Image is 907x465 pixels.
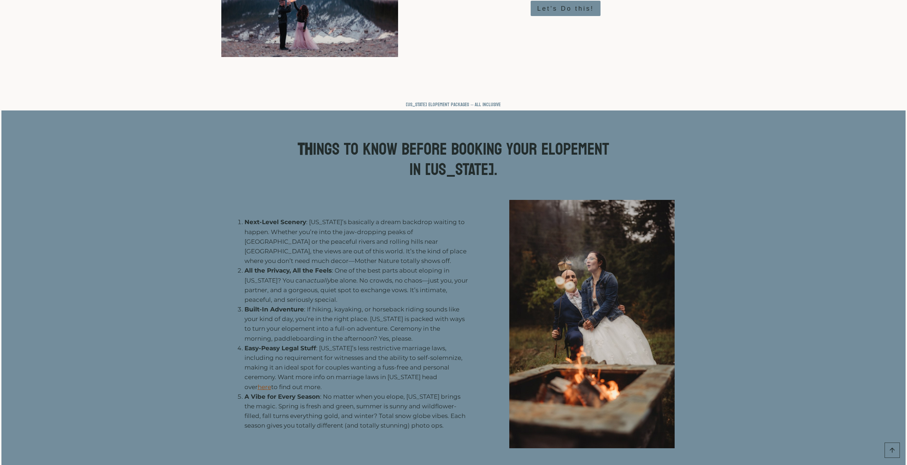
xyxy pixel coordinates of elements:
strong: A Vibe for Every Season [244,393,320,400]
a: Scroll to top [885,443,900,458]
li: : [US_STATE]’s less restrictive marriage laws, including no requirement for witnesses and the abi... [244,343,469,392]
h2: ings to know before booking your elopement in [US_STATE]. [293,139,614,180]
strong: Built-In Adventure [244,306,304,313]
strong: All the Privacy, All the Feels [244,267,332,274]
li: : If hiking, kayaking, or horseback riding sounds like your kind of day, you’re in the right plac... [244,305,469,343]
li: : [US_STATE]’s basically a dream backdrop waiting to happen. Whether you’re into the jaw-dropping... [244,217,469,266]
img: Couple roasting marshmallows on their elopement with their Montana Elopement Package. [509,200,675,448]
strong: Next-Level Scenery [244,218,306,226]
strong: Th [298,134,313,165]
strong: Easy-Peasy Legal Stuff [244,345,316,352]
em: actually [306,277,330,284]
span: Let’s Do this! [537,4,594,14]
a: here [258,383,271,391]
li: : One of the best parts about eloping in [US_STATE]? You can be alone. No crowds, no chaos—just y... [244,266,469,305]
li: : No matter when you elope, [US_STATE] brings the magic. Spring is fresh and green, summer is sun... [244,392,469,431]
